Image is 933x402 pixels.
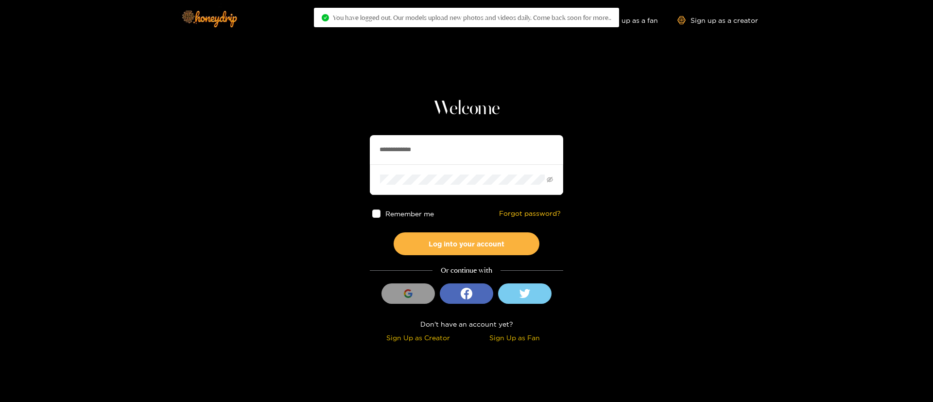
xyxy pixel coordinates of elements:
span: You have logged out. Our models upload new photos and videos daily. Come back soon for more.. [333,14,611,21]
div: Don't have an account yet? [370,318,563,330]
a: Sign up as a creator [677,16,758,24]
span: eye-invisible [547,176,553,183]
a: Sign up as a fan [591,16,658,24]
span: check-circle [322,14,329,21]
button: Log into your account [394,232,539,255]
a: Forgot password? [499,210,561,218]
span: Remember me [385,210,434,217]
div: Or continue with [370,265,563,276]
div: Sign Up as Fan [469,332,561,343]
h1: Welcome [370,97,563,121]
div: Sign Up as Creator [372,332,464,343]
